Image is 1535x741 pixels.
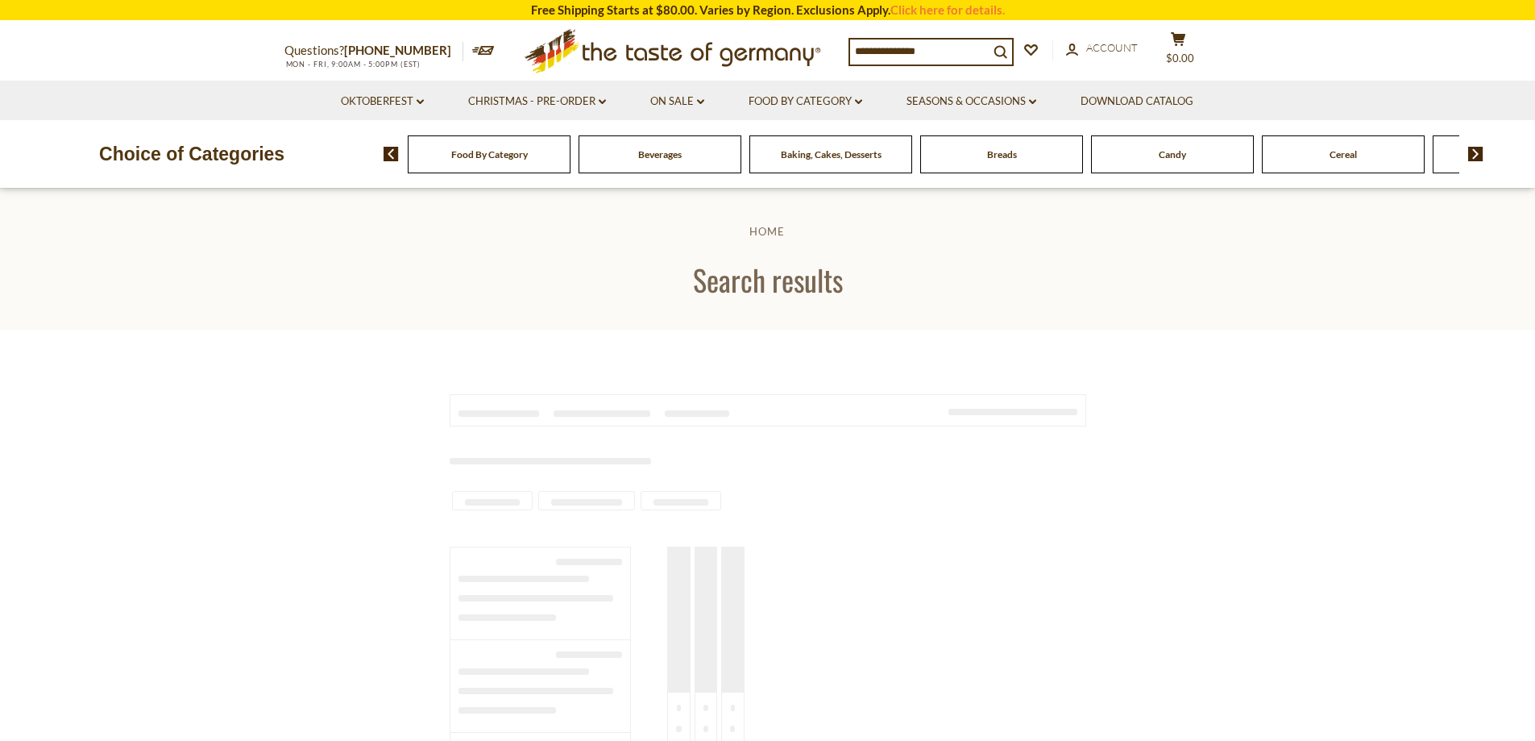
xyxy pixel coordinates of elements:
span: Account [1086,41,1138,54]
a: Beverages [638,148,682,160]
a: Christmas - PRE-ORDER [468,93,606,110]
a: On Sale [650,93,704,110]
a: Account [1066,40,1138,57]
img: previous arrow [384,147,399,161]
a: Baking, Cakes, Desserts [781,148,882,160]
button: $0.00 [1155,31,1203,72]
img: next arrow [1468,147,1483,161]
span: $0.00 [1166,52,1194,65]
a: Seasons & Occasions [906,93,1036,110]
a: Candy [1159,148,1186,160]
a: Click here for details. [890,2,1005,17]
a: Download Catalog [1081,93,1193,110]
h1: Search results [50,261,1485,298]
a: Oktoberfest [341,93,424,110]
p: Questions? [284,40,463,61]
a: Breads [987,148,1017,160]
a: Food By Category [749,93,862,110]
a: Food By Category [451,148,528,160]
a: [PHONE_NUMBER] [344,43,451,57]
a: Home [749,225,785,238]
span: MON - FRI, 9:00AM - 5:00PM (EST) [284,60,421,69]
a: Cereal [1330,148,1357,160]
